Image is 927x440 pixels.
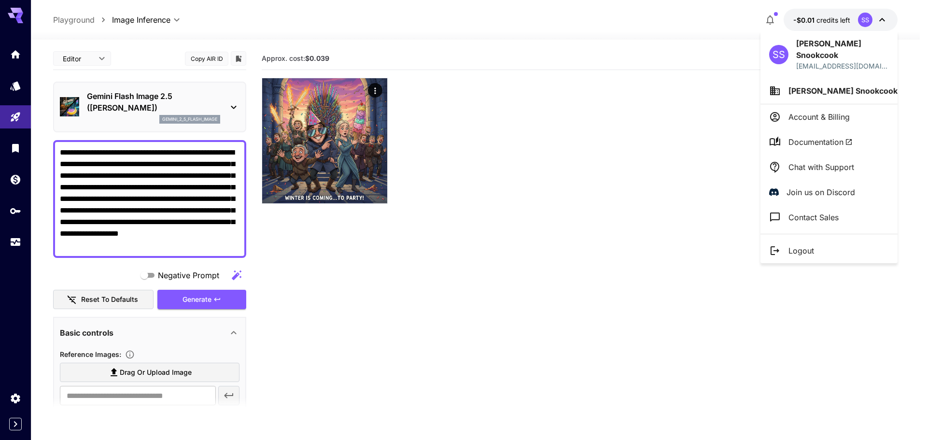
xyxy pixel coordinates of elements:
[796,61,889,71] div: snookcookz@gmail.com
[769,45,788,64] div: SS
[788,86,898,96] span: [PERSON_NAME] Snookcook
[788,111,850,123] p: Account & Billing
[760,78,898,104] button: [PERSON_NAME] Snookcook
[796,61,889,71] p: [EMAIL_ADDRESS][DOMAIN_NAME]
[788,136,853,148] span: Documentation
[796,38,889,61] p: [PERSON_NAME] Snookcook
[788,245,814,256] p: Logout
[788,161,854,173] p: Chat with Support
[787,186,855,198] p: Join us on Discord
[788,212,839,223] p: Contact Sales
